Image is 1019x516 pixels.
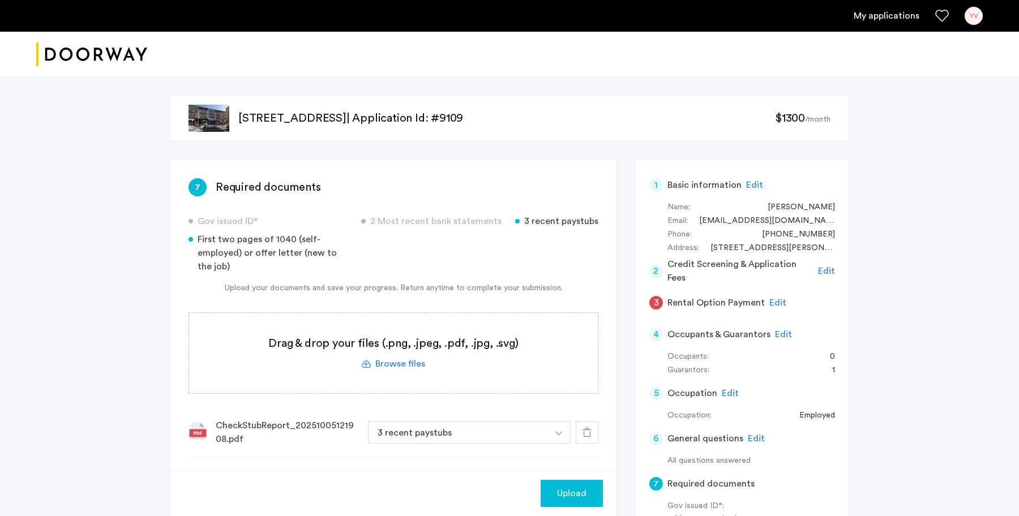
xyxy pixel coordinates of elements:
[667,328,770,341] h5: Occupants & Guarantors
[649,296,663,309] div: 3
[748,434,765,443] span: Edit
[805,115,830,123] sub: /month
[189,214,348,228] div: Gov issued ID*
[688,214,835,228] div: dreamland204@hotmail.com
[189,233,348,273] div: First two pages of 1040 (self-employed) or offer letter (new to the job)
[756,201,835,214] div: Yannick Vidal
[667,350,709,364] div: Occupants:
[649,477,663,491] div: 7
[935,9,949,23] a: Favorites
[854,9,919,23] a: My application
[238,110,775,126] p: [STREET_ADDRESS] | Application Id: #9109
[667,500,810,513] div: Gov issued ID*:
[649,328,663,341] div: 4
[649,264,663,278] div: 2
[667,386,717,400] h5: Occupation
[775,330,792,339] span: Edit
[788,409,835,423] div: Employed
[189,105,229,132] img: apartment
[189,282,598,294] div: Upload your documents and save your progress. Return anytime to complete your submission.
[216,469,359,496] div: CheckStubReport_20251005122048.pdf
[751,228,835,242] div: +13475133671
[555,431,562,436] img: arrow
[667,477,755,491] h5: Required documents
[649,432,663,445] div: 6
[722,389,739,398] span: Edit
[36,33,147,76] a: Cazamio logo
[667,242,699,255] div: Address:
[667,432,743,445] h5: General questions
[667,214,688,228] div: Email:
[189,178,207,196] div: 7
[821,364,835,377] div: 1
[368,421,548,444] button: button
[547,421,571,444] button: button
[775,113,805,124] span: $1300
[361,214,502,228] div: 2 Most recent bank statements
[216,419,359,446] div: CheckStubReport_20251005121908.pdf
[746,180,763,190] span: Edit
[36,33,147,76] img: logo
[965,7,983,25] div: YV
[515,214,598,228] div: 3 recent paystubs
[667,178,742,192] h5: Basic information
[649,386,663,400] div: 5
[541,480,603,507] button: button
[557,487,586,500] span: Upload
[818,266,835,276] span: Edit
[667,364,709,377] div: Guarantors:
[769,298,786,307] span: Edit
[819,350,835,364] div: 0
[189,422,207,440] img: file
[971,471,1008,505] iframe: chat widget
[667,409,712,423] div: Occupation:
[667,228,692,242] div: Phone:
[216,179,320,195] h3: Required documents
[699,242,835,255] div: 121 Lewis Avenue, #4
[667,454,835,468] div: All questions answered
[667,257,814,285] h5: Credit Screening & Application Fees
[667,296,765,309] h5: Rental Option Payment
[667,201,690,214] div: Name:
[649,178,663,192] div: 1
